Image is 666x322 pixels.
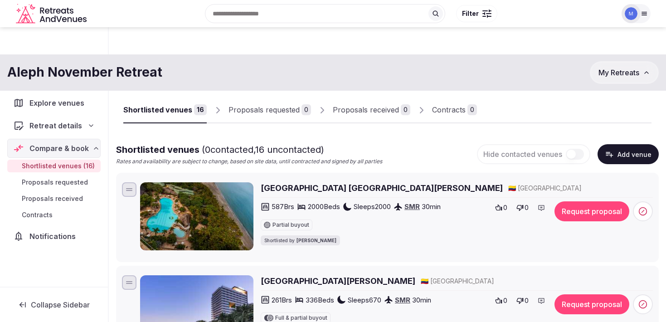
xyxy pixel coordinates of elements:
button: 0 [492,201,510,214]
button: Request proposal [554,201,629,221]
span: Compare & book [29,143,89,154]
a: SMR [404,202,420,211]
a: Shortlisted venues16 [123,97,207,123]
span: [GEOGRAPHIC_DATA] [430,277,494,286]
button: 🇨🇴 [508,184,516,193]
div: Proposals requested [228,104,300,115]
span: Hide contacted venues [483,150,562,159]
div: Proposals received [333,104,399,115]
button: Collapse Sidebar [7,295,101,315]
button: 0 [514,201,531,214]
span: ( 0 contacted, 16 uncontacted) [202,144,324,155]
img: Irotama Resort Santa Marta [140,182,253,250]
a: Notifications [7,227,101,246]
a: Shortlisted venues (16) [7,160,101,172]
a: SMR [395,296,410,304]
a: Proposals requested0 [228,97,311,123]
span: 2000 Beds [308,202,340,211]
div: Contracts [432,104,466,115]
span: 0 [525,296,529,305]
span: Sleeps 2000 [354,202,391,211]
a: [GEOGRAPHIC_DATA] [GEOGRAPHIC_DATA][PERSON_NAME] [261,182,503,194]
span: 30 min [422,202,441,211]
span: Explore venues [29,98,88,108]
button: Request proposal [554,294,629,314]
a: Contracts [7,209,101,221]
a: Contracts0 [432,97,477,123]
a: Proposals received [7,192,101,205]
span: Shortlisted venues (16) [22,161,95,171]
div: 0 [301,104,311,115]
span: 🇨🇴 [508,184,516,192]
span: [PERSON_NAME] [297,237,336,244]
span: 261 Brs [272,295,292,305]
span: [GEOGRAPHIC_DATA] [518,184,582,193]
span: Collapse Sidebar [31,300,90,309]
span: Full & partial buyout [275,315,327,321]
div: 0 [401,104,410,115]
a: [GEOGRAPHIC_DATA][PERSON_NAME] [261,275,415,287]
button: 0 [492,294,510,307]
span: 30 min [412,295,431,305]
img: maddie [625,7,637,20]
button: My Retreats [590,61,659,84]
div: 16 [194,104,207,115]
button: Add venue [598,144,659,164]
span: Notifications [29,231,79,242]
div: Shortlisted venues [123,104,192,115]
a: Explore venues [7,93,101,112]
span: Shortlisted venues [116,144,324,155]
a: Proposals received0 [333,97,410,123]
span: My Retreats [598,68,639,77]
p: Rates and availability are subject to change, based on site data, until contracted and signed by ... [116,158,382,166]
span: Sleeps 670 [348,295,381,305]
span: 0 [503,203,507,212]
span: 0 [525,203,529,212]
span: Partial buyout [272,222,309,228]
span: Contracts [22,210,53,220]
button: Filter [456,5,497,22]
span: Retreat details [29,120,82,131]
div: Shortlisted by [261,235,340,245]
span: 336 Beds [306,295,334,305]
span: 0 [503,296,507,305]
span: 587 Brs [272,202,294,211]
button: 🇨🇴 [421,277,428,286]
span: Proposals received [22,194,83,203]
div: 0 [467,104,477,115]
svg: Retreats and Venues company logo [16,4,88,24]
a: Visit the homepage [16,4,88,24]
span: Filter [462,9,479,18]
span: Proposals requested [22,178,88,187]
span: 🇨🇴 [421,277,428,285]
h1: Aleph November Retreat [7,63,162,81]
a: Proposals requested [7,176,101,189]
button: 0 [514,294,531,307]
